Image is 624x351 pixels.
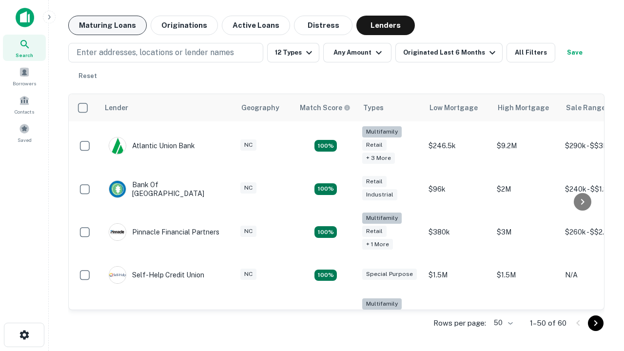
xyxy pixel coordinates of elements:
a: Search [3,35,46,61]
span: Borrowers [13,79,36,87]
span: Search [16,51,33,59]
div: NC [240,269,256,280]
div: Industrial [362,189,397,200]
span: Contacts [15,108,34,116]
div: 50 [490,316,514,330]
button: 12 Types [267,43,319,62]
th: High Mortgage [492,94,560,121]
div: NC [240,226,256,237]
img: capitalize-icon.png [16,8,34,27]
div: NC [240,182,256,194]
div: + 3 more [362,153,395,164]
div: Special Purpose [362,269,417,280]
div: High Mortgage [498,102,549,114]
button: Go to next page [588,315,604,331]
button: Lenders [356,16,415,35]
div: Capitalize uses an advanced AI algorithm to match your search with the best lender. The match sco... [300,102,351,113]
div: Self-help Credit Union [109,266,204,284]
div: Low Mortgage [429,102,478,114]
p: 1–50 of 60 [530,317,566,329]
iframe: Chat Widget [575,273,624,320]
div: Types [363,102,384,114]
button: Save your search to get updates of matches that match your search criteria. [559,43,590,62]
td: $1.5M [424,256,492,293]
div: Atlantic Union Bank [109,137,195,155]
div: The Fidelity Bank [109,310,188,327]
th: Low Mortgage [424,94,492,121]
td: $246.5k [424,121,492,171]
th: Geography [235,94,294,121]
img: picture [109,137,126,154]
div: Retail [362,176,387,187]
button: Originations [151,16,218,35]
th: Lender [99,94,235,121]
button: Originated Last 6 Months [395,43,503,62]
div: NC [240,139,256,151]
a: Contacts [3,91,46,117]
td: $9.2M [492,121,560,171]
button: All Filters [507,43,555,62]
th: Types [357,94,424,121]
td: $3M [492,208,560,257]
div: Bank Of [GEOGRAPHIC_DATA] [109,180,226,198]
span: Saved [18,136,32,144]
td: $1.5M [492,256,560,293]
p: Enter addresses, locations or lender names [77,47,234,58]
div: Originated Last 6 Months [403,47,498,58]
div: Matching Properties: 17, hasApolloMatch: undefined [314,226,337,238]
div: Multifamily [362,213,402,224]
div: Lender [105,102,128,114]
td: $380k [424,208,492,257]
div: Matching Properties: 15, hasApolloMatch: undefined [314,183,337,195]
button: Distress [294,16,352,35]
button: Reset [72,66,103,86]
a: Saved [3,119,46,146]
img: picture [109,181,126,197]
h6: Match Score [300,102,349,113]
td: $246k [424,293,492,343]
th: Capitalize uses an advanced AI algorithm to match your search with the best lender. The match sco... [294,94,357,121]
button: Any Amount [323,43,391,62]
div: Multifamily [362,126,402,137]
td: $2M [492,171,560,208]
div: Matching Properties: 11, hasApolloMatch: undefined [314,270,337,281]
div: Geography [241,102,279,114]
div: Matching Properties: 10, hasApolloMatch: undefined [314,140,337,152]
p: Rows per page: [433,317,486,329]
img: picture [109,224,126,240]
button: Maturing Loans [68,16,147,35]
div: Retail [362,226,387,237]
div: Retail [362,139,387,151]
a: Borrowers [3,63,46,89]
div: Pinnacle Financial Partners [109,223,219,241]
div: Multifamily [362,298,402,310]
td: $96k [424,171,492,208]
td: $3.2M [492,293,560,343]
button: Enter addresses, locations or lender names [68,43,263,62]
div: + 1 more [362,239,393,250]
img: picture [109,267,126,283]
button: Active Loans [222,16,290,35]
div: Sale Range [566,102,605,114]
